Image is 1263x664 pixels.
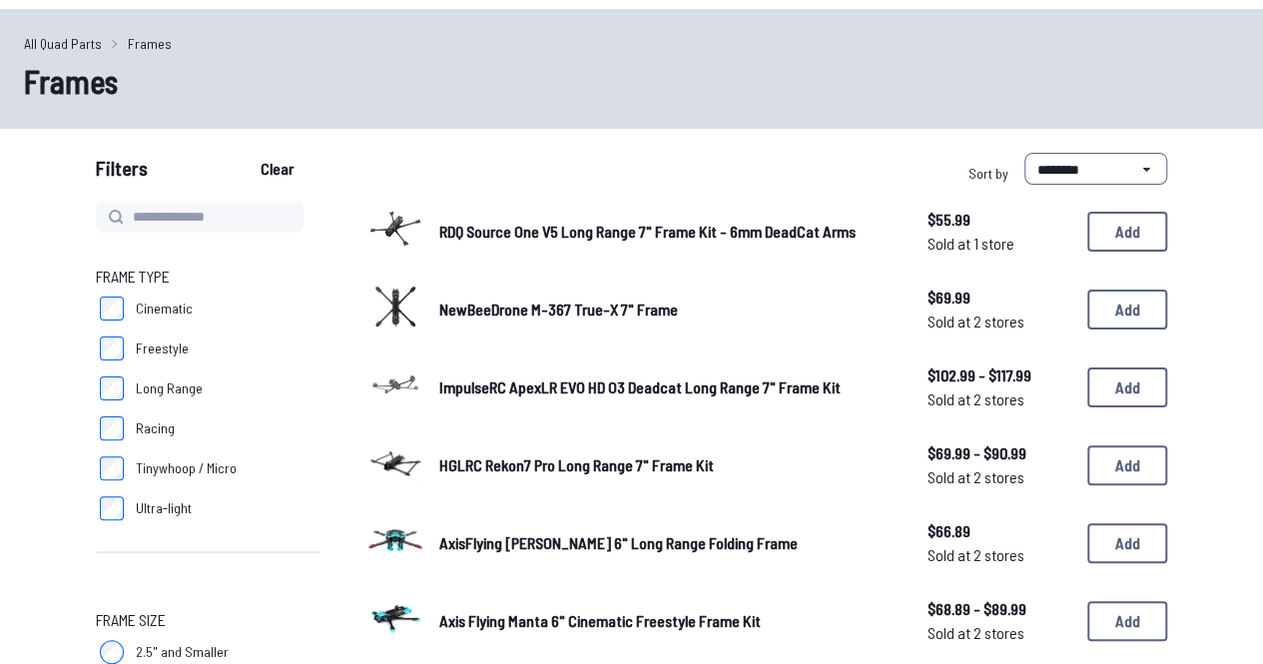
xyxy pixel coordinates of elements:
[367,590,423,652] a: image
[136,642,229,662] span: 2.5" and Smaller
[439,375,896,399] a: ImpulseRC ApexLR EVO HD O3 Deadcat Long Range 7" Frame Kit
[136,418,175,438] span: Racing
[1024,153,1167,185] select: Sort by
[367,356,423,418] a: image
[367,201,423,263] a: image
[1087,601,1167,641] button: Add
[928,597,1071,621] span: $68.89 - $89.99
[100,336,124,360] input: Freestyle
[439,300,678,319] span: NewBeeDrone M-367 True-X 7" Frame
[928,363,1071,387] span: $102.99 - $117.99
[1087,523,1167,563] button: Add
[100,456,124,480] input: Tinywhoop / Micro
[367,590,423,646] img: image
[928,621,1071,645] span: Sold at 2 stores
[439,220,896,244] a: RDQ Source One V5 Long Range 7" Frame Kit - 6mm DeadCat Arms
[968,165,1008,182] span: Sort by
[367,279,423,334] img: image
[136,458,237,478] span: Tinywhoop / Micro
[1087,445,1167,485] button: Add
[439,222,856,241] span: RDQ Source One V5 Long Range 7" Frame Kit - 6mm DeadCat Arms
[367,434,423,496] a: image
[136,338,189,358] span: Freestyle
[1087,212,1167,252] button: Add
[439,531,896,555] a: AxisFlying [PERSON_NAME] 6" Long Range Folding Frame
[367,201,423,257] img: image
[1087,367,1167,407] button: Add
[928,519,1071,543] span: $66.89
[928,208,1071,232] span: $55.99
[439,453,896,477] a: HGLRC Rekon7 Pro Long Range 7" Frame Kit
[100,640,124,664] input: 2.5" and Smaller
[439,611,761,630] span: Axis Flying Manta 6" Cinematic Freestyle Frame Kit
[439,298,896,322] a: NewBeeDrone M-367 True-X 7" Frame
[136,378,203,398] span: Long Range
[100,496,124,520] input: Ultra-light
[439,609,896,633] a: Axis Flying Manta 6" Cinematic Freestyle Frame Kit
[367,434,423,490] img: image
[136,299,193,319] span: Cinematic
[928,232,1071,256] span: Sold at 1 store
[24,57,1239,105] h1: Frames
[96,608,166,632] span: Frame Size
[928,387,1071,411] span: Sold at 2 stores
[367,356,423,412] img: image
[439,377,841,396] span: ImpulseRC ApexLR EVO HD O3 Deadcat Long Range 7" Frame Kit
[24,33,102,54] a: All Quad Parts
[136,498,192,518] span: Ultra-light
[244,153,311,185] button: Clear
[100,376,124,400] input: Long Range
[367,512,423,568] img: image
[928,441,1071,465] span: $69.99 - $90.99
[367,279,423,340] a: image
[100,416,124,440] input: Racing
[128,33,172,54] a: Frames
[367,512,423,574] a: image
[1087,290,1167,330] button: Add
[928,543,1071,567] span: Sold at 2 stores
[928,465,1071,489] span: Sold at 2 stores
[100,297,124,321] input: Cinematic
[96,265,170,289] span: Frame Type
[439,533,798,552] span: AxisFlying [PERSON_NAME] 6" Long Range Folding Frame
[439,455,714,474] span: HGLRC Rekon7 Pro Long Range 7" Frame Kit
[928,286,1071,310] span: $69.99
[96,153,148,193] span: Filters
[928,310,1071,333] span: Sold at 2 stores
